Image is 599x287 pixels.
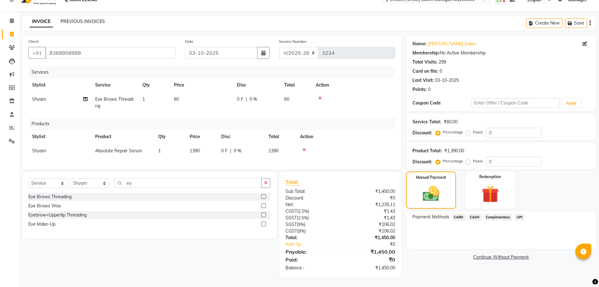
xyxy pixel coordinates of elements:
span: 1 [158,148,161,154]
div: Eye Make-Up [28,221,55,228]
span: 60 [174,96,179,102]
div: No Active Membership [412,50,590,56]
input: Enter Offer / Coupon Code [471,98,560,108]
th: Stylist [28,130,91,144]
span: 0 F [237,96,243,103]
span: 1 [142,96,145,102]
div: ₹1.43 [340,215,400,221]
span: 1390 [268,148,279,154]
a: INVOICE [30,16,53,27]
span: | [246,96,247,103]
div: 0 [428,86,430,93]
div: Total: [281,234,340,241]
div: ( ) [281,221,340,228]
div: Eyebrow+Upperlip Threading [28,212,87,218]
div: ( ) [281,208,340,215]
div: Last Visit: [412,77,434,84]
div: Services [29,66,400,78]
div: ₹1,450.00 [340,248,400,256]
div: Eye Brows Threading [28,194,72,200]
th: Product [91,130,154,144]
a: [PERSON_NAME] Salon [428,41,476,47]
span: CARD [452,214,465,221]
span: Total [285,179,300,185]
div: ( ) [281,215,340,221]
span: 9% [298,222,304,227]
input: Search or Scan [114,178,262,188]
button: Apply [562,98,580,108]
div: ₹106.02 [340,228,400,234]
div: ( ) [281,228,340,234]
th: Action [312,78,395,92]
div: 03-10-2025 [435,77,459,84]
img: _gift.svg [476,183,504,205]
span: 1390 [190,148,200,154]
span: Shyam [32,148,46,154]
div: Membership: [412,50,440,56]
span: CASH [468,214,481,221]
th: Price [186,130,217,144]
div: Discount: [412,159,432,165]
div: ₹106.02 [340,221,400,228]
a: PREVIOUS INVOICES [60,19,105,24]
label: Fixed [473,158,482,164]
th: Service [91,78,139,92]
div: Net: [281,201,340,208]
th: Qty [139,78,170,92]
span: SGST [285,215,297,221]
div: Balance : [281,265,340,271]
span: 2.5% [298,209,308,214]
span: | [230,148,231,154]
th: Qty [154,130,186,144]
th: Price [170,78,233,92]
label: Date [185,39,193,44]
div: Sub Total: [281,188,340,195]
div: ₹0 [340,195,400,201]
span: 2.5% [298,215,308,220]
img: _cash.svg [418,184,444,203]
button: +91 [28,47,46,59]
label: Percentage [443,129,463,135]
span: CGST [285,208,297,214]
label: Redemption [479,174,501,180]
div: Eye Brows Wax [28,203,61,209]
label: Client [28,39,38,44]
div: Service Total: [412,119,441,125]
a: Continue Without Payment [407,254,595,261]
div: ₹1,235.11 [340,201,400,208]
span: 0 F [221,148,228,154]
input: Search by Name/Mobile/Email/Code [45,47,176,59]
label: Manual Payment [416,175,446,180]
div: 299 [439,59,446,65]
div: Points: [412,86,427,93]
div: Paid: [281,256,340,263]
div: ₹1,450.00 [340,265,400,271]
th: Total [280,78,312,92]
th: Disc [217,130,265,144]
label: Invoice Number [279,39,307,44]
label: Fixed [473,129,482,135]
button: Save [565,18,587,28]
div: Name: [412,41,427,47]
div: ₹1,450.00 [340,188,400,195]
div: 0 [440,68,442,75]
div: ₹60.00 [444,119,458,125]
div: Payable: [281,248,340,256]
span: 0 % [250,96,257,103]
div: Card on file: [412,68,438,75]
span: Payment Methods [412,214,449,220]
div: ₹1,450.00 [340,234,400,241]
span: 9% [298,228,304,234]
span: 0 % [234,148,241,154]
label: Percentage [443,158,463,164]
span: CGST [285,228,297,234]
span: UPI [515,214,524,221]
th: Stylist [28,78,91,92]
button: Create New [526,18,562,28]
span: SGST [285,222,297,227]
div: Product Total: [412,148,442,154]
th: Action [296,130,395,144]
div: Discount: [412,130,432,136]
div: ₹0 [350,241,400,248]
span: Complimentary [484,214,512,221]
